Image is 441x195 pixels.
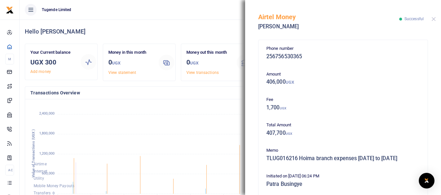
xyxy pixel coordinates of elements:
[34,169,47,174] span: Internet
[34,184,74,188] span: Mobile Money Payouts
[112,61,120,65] small: UGX
[286,132,292,135] small: UGX
[30,49,75,56] p: Your Current balance
[258,23,399,30] h5: [PERSON_NAME]
[266,155,420,162] h5: TLUG016216 Hoima branch expenses [DATE] to [DATE]
[42,171,55,175] tspan: 600,000
[108,49,153,56] p: Money in this month
[31,129,36,178] text: Value of Transactions (UGX )
[34,162,47,166] span: Airtime
[39,132,55,136] tspan: 1,800,000
[6,6,14,14] img: logo-small
[266,104,420,111] h5: 1,700
[419,173,434,188] div: Open Intercom Messenger
[266,71,420,78] p: Amount
[108,70,136,75] a: View statement
[6,7,14,12] a: logo-small logo-large logo-large
[108,57,153,68] h3: 0
[190,61,198,65] small: UGX
[432,17,436,21] button: Close
[39,151,55,156] tspan: 1,200,000
[266,130,420,136] h5: 407,700
[39,7,74,13] span: Tugende Limited
[186,57,231,68] h3: 0
[280,106,286,110] small: UGX
[30,89,326,96] h4: Transactions Overview
[30,57,75,67] h3: UGX 300
[266,79,420,85] h5: 406,000
[25,28,436,35] h4: Hello [PERSON_NAME]
[266,53,420,60] h5: 256756530365
[266,173,420,180] p: Initiated on [DATE] 06:24 PM
[286,80,294,85] small: UGX
[266,181,420,188] h5: Patra Busingye
[39,112,55,116] tspan: 2,400,000
[30,69,51,74] a: Add money
[266,122,420,129] p: Total Amount
[266,147,420,154] p: Memo
[266,45,420,52] p: Phone number
[5,54,14,64] li: M
[404,17,424,21] span: Successful
[258,13,399,21] h5: Airtel Money
[186,49,231,56] p: Money out this month
[34,176,44,181] span: Utility
[5,165,14,175] li: Ac
[186,70,219,75] a: View transactions
[266,96,420,103] p: Fee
